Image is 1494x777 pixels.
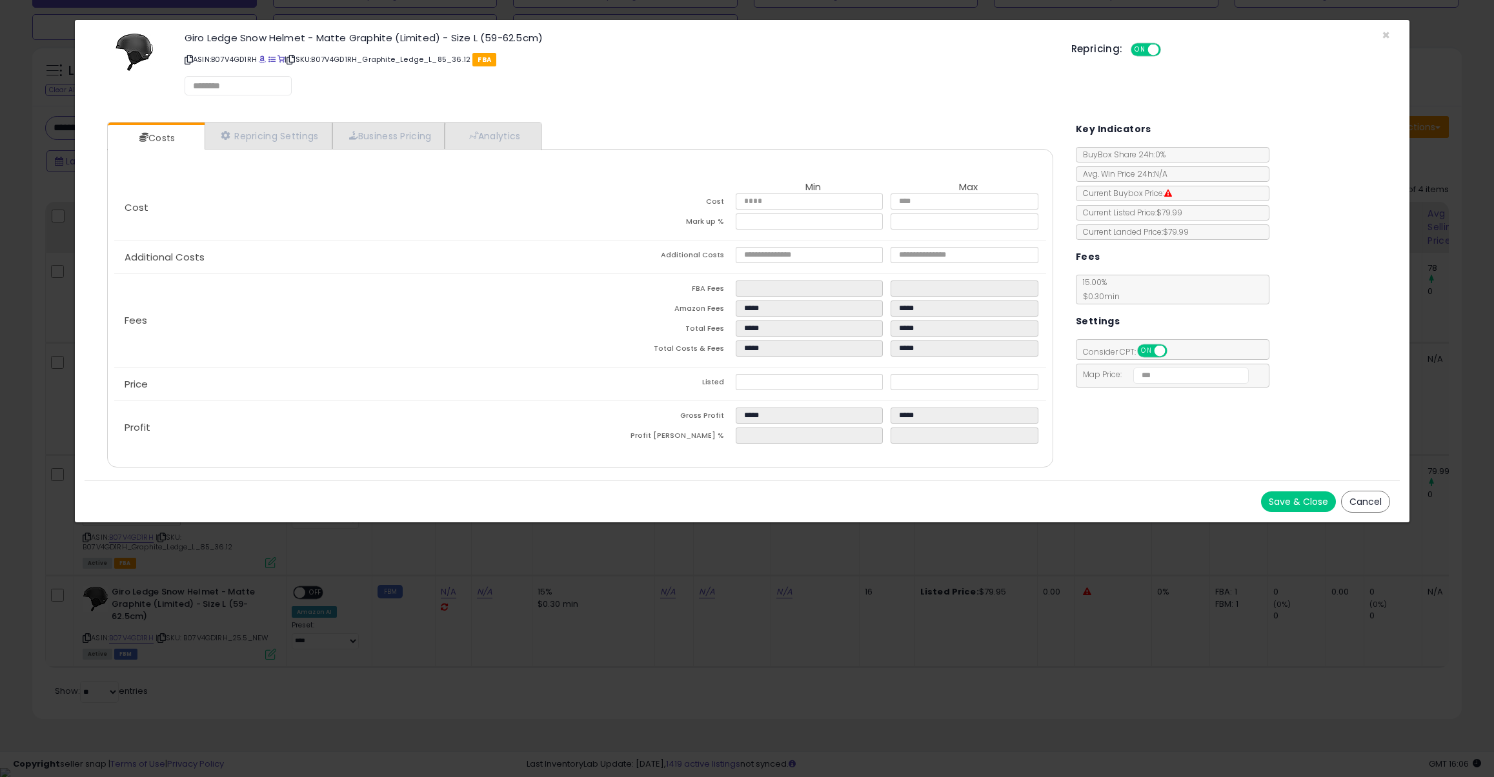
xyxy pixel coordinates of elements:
[580,247,736,267] td: Additional Costs
[1076,291,1120,302] span: $0.30 min
[1076,369,1249,380] span: Map Price:
[736,182,891,193] th: Min
[1076,168,1167,179] span: Avg. Win Price 24h: N/A
[1076,313,1120,329] h5: Settings
[185,33,1052,43] h3: Giro Ledge Snow Helmet - Matte Graphite (Limited) - Size L (59-62.5cm)
[1165,346,1186,357] span: OFF
[205,123,332,149] a: Repricing Settings
[1261,491,1336,512] button: Save & Close
[1076,188,1172,199] span: Current Buybox Price:
[580,280,736,300] td: FBA Fees
[1076,226,1189,237] span: Current Landed Price: $79.99
[115,33,154,72] img: 31pDt+AB54L._SL60_.jpg
[445,123,540,149] a: Analytics
[332,123,445,149] a: Business Pricing
[1076,346,1184,357] span: Consider CPT:
[114,202,580,213] p: Cost
[580,374,736,394] td: Listed
[1138,346,1155,357] span: ON
[580,340,736,360] td: Total Costs & Fees
[1382,26,1390,44] span: ×
[580,213,736,233] td: Mark up %
[580,320,736,340] td: Total Fees
[259,54,266,64] a: BuyBox page
[1164,190,1172,197] i: Suppressed Buy Box
[1076,121,1151,137] h5: Key Indicators
[114,379,580,389] p: Price
[185,49,1052,70] p: ASIN: B07V4GD1RH | SKU: B07V4GD1RH_Graphite_Ledge_L_85_36.12
[278,54,285,64] a: Your listing only
[891,182,1046,193] th: Max
[580,300,736,320] td: Amazon Fees
[472,53,496,66] span: FBA
[114,252,580,262] p: Additional Costs
[1076,277,1120,302] span: 15.00 %
[108,125,203,151] a: Costs
[1076,149,1166,160] span: BuyBox Share 24h: 0%
[114,315,580,326] p: Fees
[580,193,736,213] td: Cost
[1076,207,1182,218] span: Current Listed Price: $79.99
[1341,491,1390,513] button: Cancel
[580,408,736,428] td: Gross Profit
[1076,249,1100,265] h5: Fees
[268,54,276,64] a: All offer listings
[1132,44,1148,55] span: ON
[580,428,736,448] td: Profit [PERSON_NAME] %
[114,422,580,433] p: Profit
[1158,44,1179,55] span: OFF
[1071,44,1123,54] h5: Repricing:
